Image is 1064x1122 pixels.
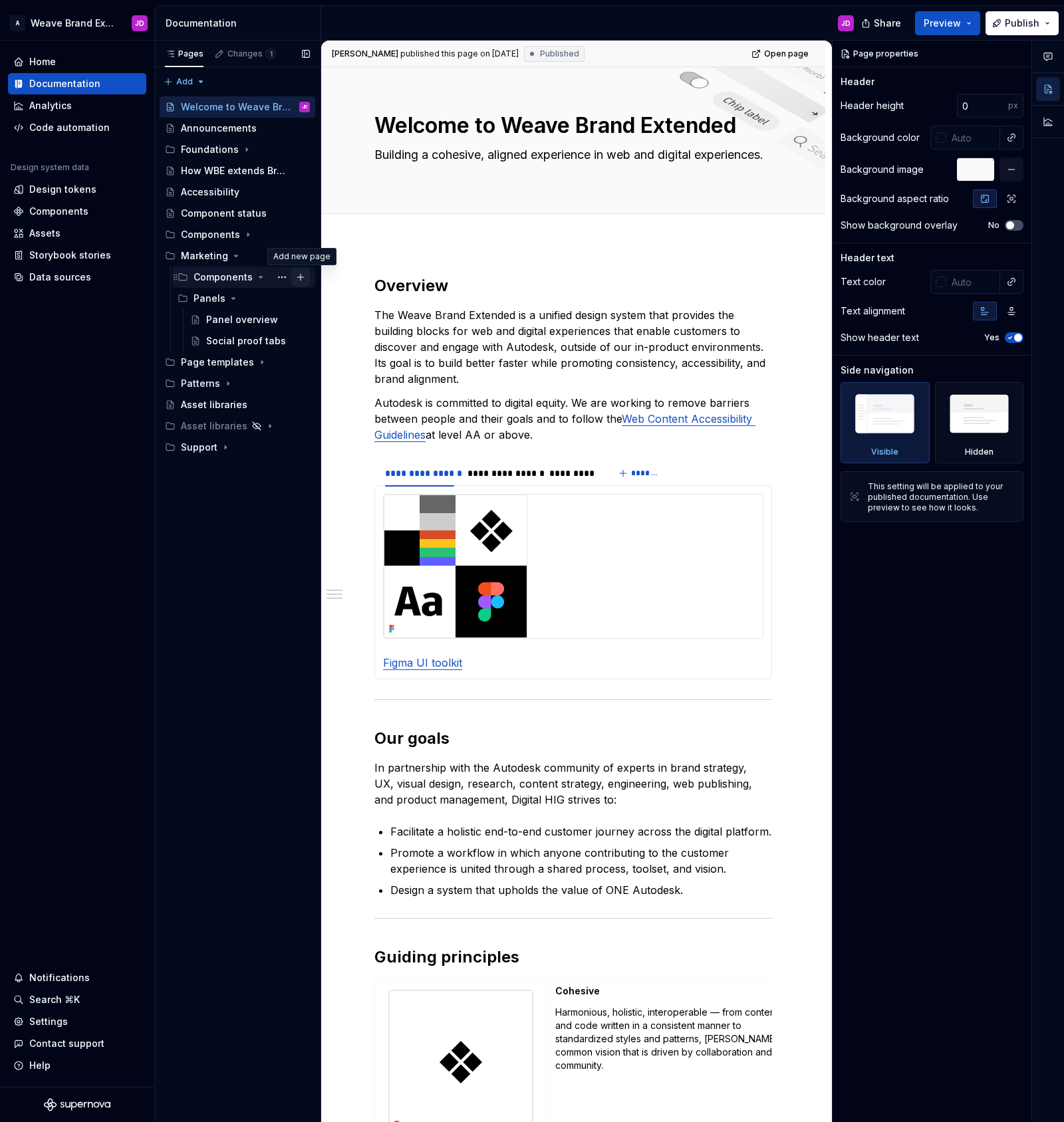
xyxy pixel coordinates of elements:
span: Published [540,49,579,59]
input: Auto [946,270,1000,294]
textarea: Welcome to Weave Brand Extended [372,110,769,142]
span: [PERSON_NAME] [332,49,398,59]
div: Components [181,228,240,241]
a: Social proof tabs [185,330,315,352]
a: Storybook stories [8,245,146,266]
svg: Supernova Logo [44,1098,110,1111]
a: Figma UI toolkit [383,656,462,669]
div: Support [160,437,315,458]
p: px [1008,100,1018,111]
div: Settings [29,1015,68,1028]
p: In partnership with the Autodesk community of experts in brand strategy, UX, visual design, resea... [374,760,772,808]
div: Accessibility [181,185,239,199]
div: Header height [841,99,904,112]
div: Support [181,441,217,454]
div: Panel overview [206,313,278,326]
div: Background aspect ratio [841,192,949,205]
div: Visible [871,447,898,457]
div: Show background overlay [841,219,958,232]
button: AWeave Brand ExtendedJD [3,9,152,37]
div: Panels [172,288,315,309]
div: Data sources [29,271,91,284]
div: Documentation [166,17,315,30]
div: Page tree [160,96,315,458]
a: Documentation [8,73,146,94]
a: Assets [8,223,146,244]
span: Preview [924,17,961,30]
h2: Guiding principles [374,947,772,968]
button: Add [160,72,209,91]
a: Accessibility [160,181,315,203]
div: Background image [841,163,924,176]
textarea: Building a cohesive, aligned experience in web and digital experiences. [372,144,769,181]
div: Asset libraries [181,419,247,433]
div: Marketing [160,245,315,267]
a: Open page [747,45,815,63]
div: Pages [165,49,203,59]
div: Patterns [160,373,315,394]
div: Foundations [181,143,239,156]
div: Background color [841,131,920,144]
button: Contact support [8,1033,146,1054]
p: Promote a workflow in which anyone contributing to the customer experience is united through a sh... [390,845,772,877]
div: Hidden [965,447,994,457]
div: Help [29,1059,51,1072]
a: Settings [8,1011,146,1032]
div: Announcements [181,122,257,135]
button: Notifications [8,967,146,988]
div: Text alignment [841,304,905,318]
div: A [9,15,25,31]
a: Panel overview [185,309,315,330]
a: Component status [160,203,315,224]
div: Visible [841,382,930,463]
input: Auto [957,94,1008,118]
span: Open page [764,49,809,59]
div: Side navigation [841,364,914,377]
div: Header text [841,251,894,265]
div: How WBE extends Brand [181,164,291,177]
button: Help [8,1055,146,1076]
div: Show header text [841,331,919,344]
div: Search ⌘K [29,993,80,1006]
section-item: Figma UI toolkit [383,494,763,671]
a: Components [8,201,146,222]
span: Share [874,17,901,30]
div: Components [172,267,315,288]
button: Preview [915,11,980,35]
div: Contact support [29,1037,104,1050]
div: Asset libraries [160,415,315,437]
div: This setting will be applied to your published documentation. Use preview to see how it looks. [868,481,1015,513]
div: Assets [29,227,61,240]
div: Analytics [29,99,72,112]
div: JD [302,100,307,114]
div: Header [841,75,874,88]
button: Publish [986,11,1059,35]
a: Welcome to Weave Brand ExtendedJD [160,96,315,118]
span: Publish [1005,17,1039,30]
div: JD [135,18,144,29]
div: Page templates [160,352,315,373]
div: Notifications [29,971,90,984]
a: Asset libraries [160,394,315,415]
label: No [988,220,999,231]
button: Search ⌘K [8,989,146,1010]
div: Marketing [181,249,228,263]
div: Panels [194,292,225,305]
div: published this page on [DATE] [400,49,519,59]
div: Welcome to Weave Brand Extended [181,100,291,114]
span: Add [176,76,193,87]
div: Changes [227,49,276,59]
label: Yes [984,332,999,343]
h2: Our goals [374,728,772,749]
div: Components [160,224,315,245]
a: Design tokens [8,179,146,200]
a: Announcements [160,118,315,139]
p: Facilitate a holistic end-to-end customer journey across the digital platform. [390,824,772,840]
a: How WBE extends Brand [160,160,315,181]
a: Data sources [8,267,146,288]
div: Component status [181,207,267,220]
div: Foundations [160,139,315,160]
div: Design tokens [29,183,96,196]
strong: Cohesive [555,985,600,996]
